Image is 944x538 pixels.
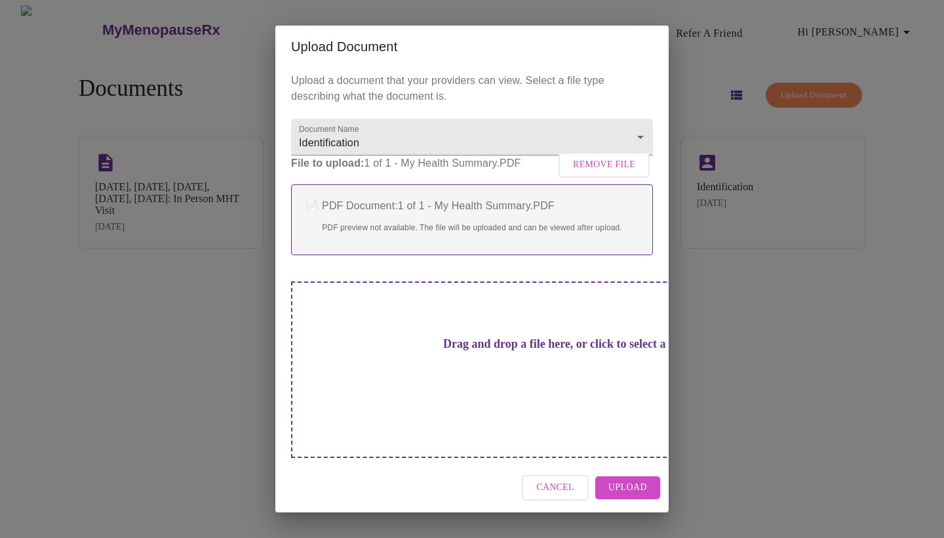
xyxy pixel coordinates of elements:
[559,152,650,178] button: Remove File
[305,222,639,234] p: PDF preview not available. The file will be uploaded and can be viewed after upload.
[608,480,647,496] span: Upload
[291,119,653,155] div: Identification
[536,480,574,496] span: Cancel
[291,73,653,104] p: Upload a document that your providers can view. Select a file type describing what the document is.
[305,198,639,214] p: 📄 PDF Document: 1 of 1 - My Health Summary.PDF
[291,36,653,57] h2: Upload Document
[595,476,660,499] button: Upload
[522,475,589,501] button: Cancel
[573,157,635,173] span: Remove File
[383,337,745,351] h3: Drag and drop a file here, or click to select a file
[291,157,364,169] strong: File to upload:
[291,155,653,171] p: 1 of 1 - My Health Summary.PDF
